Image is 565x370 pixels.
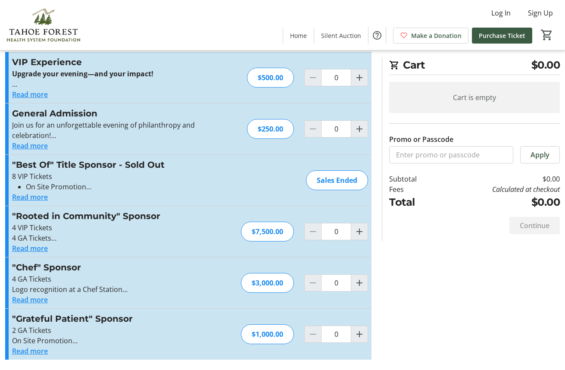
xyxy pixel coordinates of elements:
[539,27,555,43] button: Cart
[12,312,200,325] h3: "Grateful Patient" Sponsor
[12,243,48,254] button: Read more
[472,28,532,44] a: Purchase Ticket
[306,170,368,190] div: Sales Ended
[389,82,560,113] div: Cart is empty
[484,6,518,20] button: Log In
[12,210,200,223] h3: "Rooted in Community" Sponsor
[12,233,200,243] p: 4 GA Tickets
[283,28,314,44] a: Home
[12,141,48,151] button: Read more
[528,8,553,18] span: Sign Up
[531,57,560,73] span: $0.00
[389,134,453,144] label: Promo or Passcode
[393,28,468,44] a: Make a Donation
[12,325,200,336] p: 2 GA Tickets
[314,28,368,44] a: Silent Auction
[321,274,351,292] input: "Chef" Sponsor Quantity
[411,31,462,40] span: Make a Donation
[531,150,549,160] span: Apply
[439,184,560,194] td: Calculated at checkout
[241,324,294,344] div: $1,000.00
[12,336,200,346] p: On Site Promotion
[321,120,351,138] input: General Admission Quantity
[389,184,439,194] td: Fees
[12,192,48,202] button: Read more
[12,223,200,233] p: 4 VIP Tickets
[12,274,200,284] p: 4 GA Tickets
[12,171,200,182] p: 8 VIP Tickets
[439,174,560,184] td: $0.00
[12,120,200,141] p: Join us for an unforgettable evening of philanthropy and celebration!
[321,69,351,86] input: VIP Experience Quantity
[12,346,48,356] button: Read more
[479,31,525,40] span: Purchase Ticket
[5,3,82,47] img: Tahoe Forest Health System Foundation's Logo
[290,31,307,40] span: Home
[247,68,294,88] div: $500.00
[351,121,368,137] button: Increment by one
[368,27,386,44] button: Help
[321,326,351,343] input: "Grateful Patient" Sponsor Quantity
[12,261,200,274] h3: "Chef" Sponsor
[12,69,153,78] strong: Upgrade your evening—and your impact!
[389,194,439,210] td: Total
[491,8,511,18] span: Log In
[521,6,560,20] button: Sign Up
[241,273,294,293] div: $3,000.00
[351,69,368,86] button: Increment by one
[12,158,200,171] h3: "Best Of" Title Sponsor - Sold Out
[321,31,361,40] span: Silent Auction
[26,182,200,192] li: On Site Promotion
[389,174,439,184] td: Subtotal
[247,119,294,139] div: $250.00
[351,275,368,291] button: Increment by one
[12,284,200,295] p: Logo recognition at a Chef Station
[389,146,513,163] input: Enter promo or passcode
[12,89,48,100] button: Read more
[321,223,351,240] input: "Rooted in Community" Sponsor Quantity
[351,326,368,342] button: Increment by one
[241,222,294,241] div: $7,500.00
[12,56,200,69] h3: VIP Experience
[439,194,560,210] td: $0.00
[351,223,368,240] button: Increment by one
[12,295,48,305] button: Read more
[12,107,200,120] h3: General Admission
[389,57,560,75] h2: Cart
[520,146,560,163] button: Apply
